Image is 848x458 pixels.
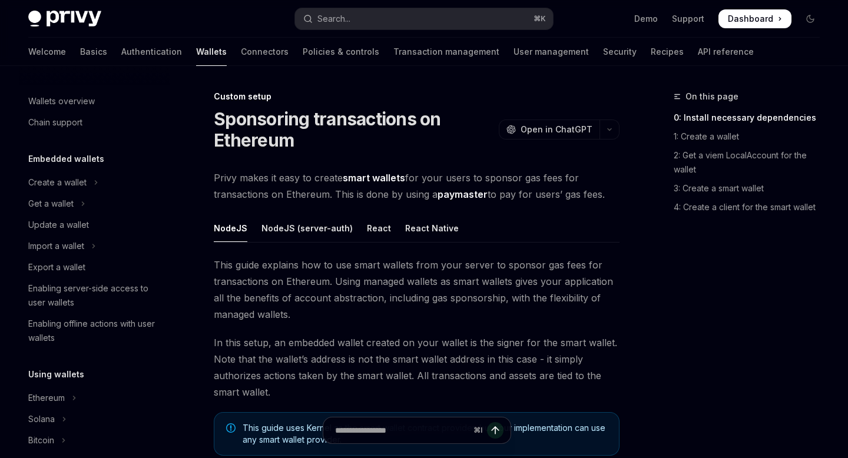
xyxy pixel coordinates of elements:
[28,433,54,447] div: Bitcoin
[674,179,829,198] a: 3: Create a smart wallet
[603,38,637,66] a: Security
[28,239,84,253] div: Import a wallet
[19,91,170,112] a: Wallets overview
[19,193,170,214] button: Toggle Get a wallet section
[19,172,170,193] button: Toggle Create a wallet section
[28,38,66,66] a: Welcome
[728,13,773,25] span: Dashboard
[28,260,85,274] div: Export a wallet
[674,146,829,179] a: 2: Get a viem LocalAccount for the wallet
[335,417,469,443] input: Ask a question...
[28,412,55,426] div: Solana
[214,170,620,203] span: Privy makes it easy to create for your users to sponsor gas fees for transactions on Ethereum. Th...
[28,391,65,405] div: Ethereum
[438,188,488,201] a: paymaster
[521,124,592,135] span: Open in ChatGPT
[393,38,499,66] a: Transaction management
[672,13,704,25] a: Support
[28,175,87,190] div: Create a wallet
[121,38,182,66] a: Authentication
[303,38,379,66] a: Policies & controls
[214,257,620,323] span: This guide explains how to use smart wallets from your server to sponsor gas fees for transaction...
[718,9,791,28] a: Dashboard
[295,8,552,29] button: Open search
[651,38,684,66] a: Recipes
[241,38,289,66] a: Connectors
[28,94,95,108] div: Wallets overview
[19,430,170,451] button: Toggle Bitcoin section
[196,38,227,66] a: Wallets
[19,278,170,313] a: Enabling server-side access to user wallets
[634,13,658,25] a: Demo
[698,38,754,66] a: API reference
[405,214,459,242] div: React Native
[214,108,494,151] h1: Sponsoring transactions on Ethereum
[19,387,170,409] button: Toggle Ethereum section
[674,198,829,217] a: 4: Create a client for the smart wallet
[317,12,350,26] div: Search...
[19,257,170,278] a: Export a wallet
[514,38,589,66] a: User management
[19,409,170,430] button: Toggle Solana section
[801,9,820,28] button: Toggle dark mode
[487,422,503,439] button: Send message
[685,89,738,104] span: On this page
[674,127,829,146] a: 1: Create a wallet
[499,120,599,140] button: Open in ChatGPT
[19,214,170,235] a: Update a wallet
[214,214,247,242] div: NodeJS
[28,218,89,232] div: Update a wallet
[28,197,74,211] div: Get a wallet
[261,214,353,242] div: NodeJS (server-auth)
[19,235,170,257] button: Toggle Import a wallet section
[28,115,82,130] div: Chain support
[80,38,107,66] a: Basics
[674,108,829,127] a: 0: Install necessary dependencies
[19,112,170,133] a: Chain support
[28,367,84,381] h5: Using wallets
[214,334,620,400] span: In this setup, an embedded wallet created on your wallet is the signer for the smart wallet. Note...
[28,152,104,166] h5: Embedded wallets
[28,11,101,27] img: dark logo
[28,317,163,345] div: Enabling offline actions with user wallets
[367,214,391,242] div: React
[28,281,163,310] div: Enabling server-side access to user wallets
[19,313,170,349] a: Enabling offline actions with user wallets
[534,14,546,24] span: ⌘ K
[214,91,620,102] div: Custom setup
[343,172,405,184] strong: smart wallets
